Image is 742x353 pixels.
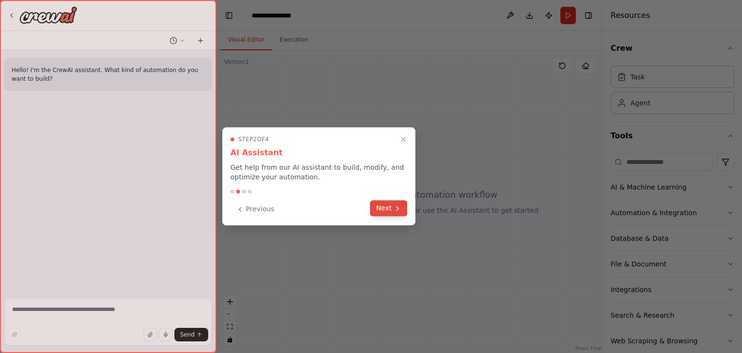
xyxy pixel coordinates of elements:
span: Step 2 of 4 [238,135,269,143]
button: Close walkthrough [398,133,409,145]
button: Next [370,200,407,216]
button: Hide left sidebar [222,9,236,22]
h3: AI Assistant [230,147,407,159]
p: Get help from our AI assistant to build, modify, and optimize your automation. [230,162,407,182]
button: Previous [230,201,280,217]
